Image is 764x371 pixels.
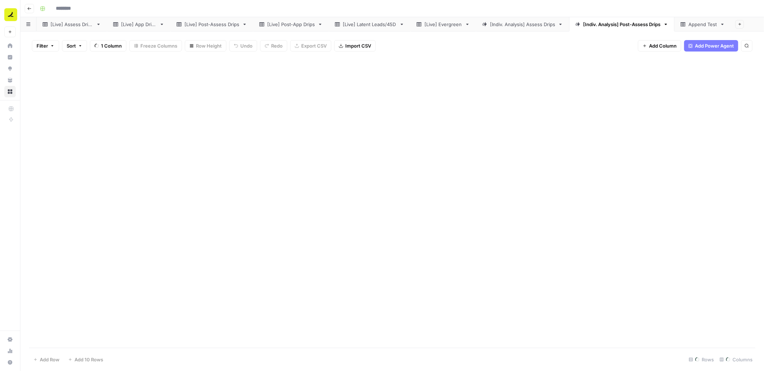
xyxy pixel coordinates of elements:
a: Append Test [674,17,731,31]
div: Rows [686,354,717,365]
div: [Live] Assess Drips [51,21,93,28]
a: Your Data [4,74,16,86]
a: [Live] Latent Leads/45D [329,17,410,31]
a: [Live] Assess Drips [37,17,107,31]
span: 1 Column [101,42,122,49]
button: Workspace: Ramp [4,6,16,24]
button: Freeze Columns [129,40,182,52]
a: Settings [4,334,16,345]
button: Export CSV [290,40,331,52]
button: Undo [229,40,257,52]
span: Export CSV [301,42,327,49]
span: Import CSV [345,42,371,49]
span: Filter [37,42,48,49]
span: Add Row [40,356,59,363]
div: Columns [717,354,755,365]
a: [Indiv. Analysis] Assess Drips [476,17,569,31]
a: Opportunities [4,63,16,74]
div: Append Test [688,21,717,28]
span: Add Power Agent [695,42,734,49]
a: [Live] Evergreen [410,17,476,31]
a: Browse [4,86,16,97]
div: [Live] Latent Leads/45D [343,21,397,28]
button: Add Column [638,40,681,52]
div: [Live] Post-Assess Drips [184,21,239,28]
a: Insights [4,52,16,63]
span: Add Column [649,42,677,49]
button: Add Power Agent [684,40,738,52]
button: 1 Column [90,40,126,52]
a: Usage [4,345,16,357]
span: Undo [240,42,253,49]
span: Sort [67,42,76,49]
div: [Live] Evergreen [424,21,462,28]
button: Import CSV [334,40,376,52]
div: [Indiv. Analysis] Assess Drips [490,21,555,28]
img: Ramp Logo [4,8,17,21]
button: Help + Support [4,357,16,368]
div: [Live] App Drips [121,21,157,28]
div: [Live] Post-App Drips [267,21,315,28]
span: Row Height [196,42,222,49]
button: Add Row [29,354,64,365]
span: Add 10 Rows [75,356,103,363]
button: Sort [62,40,87,52]
button: Redo [260,40,287,52]
span: Freeze Columns [140,42,177,49]
button: Add 10 Rows [64,354,107,365]
span: Redo [271,42,283,49]
a: Home [4,40,16,52]
button: Row Height [185,40,226,52]
a: [Indiv. Analysis] Post-Assess Drips [569,17,674,31]
a: [Live] Post-Assess Drips [170,17,253,31]
a: [Live] App Drips [107,17,170,31]
a: [Live] Post-App Drips [253,17,329,31]
button: Filter [32,40,59,52]
div: [Indiv. Analysis] Post-Assess Drips [583,21,660,28]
